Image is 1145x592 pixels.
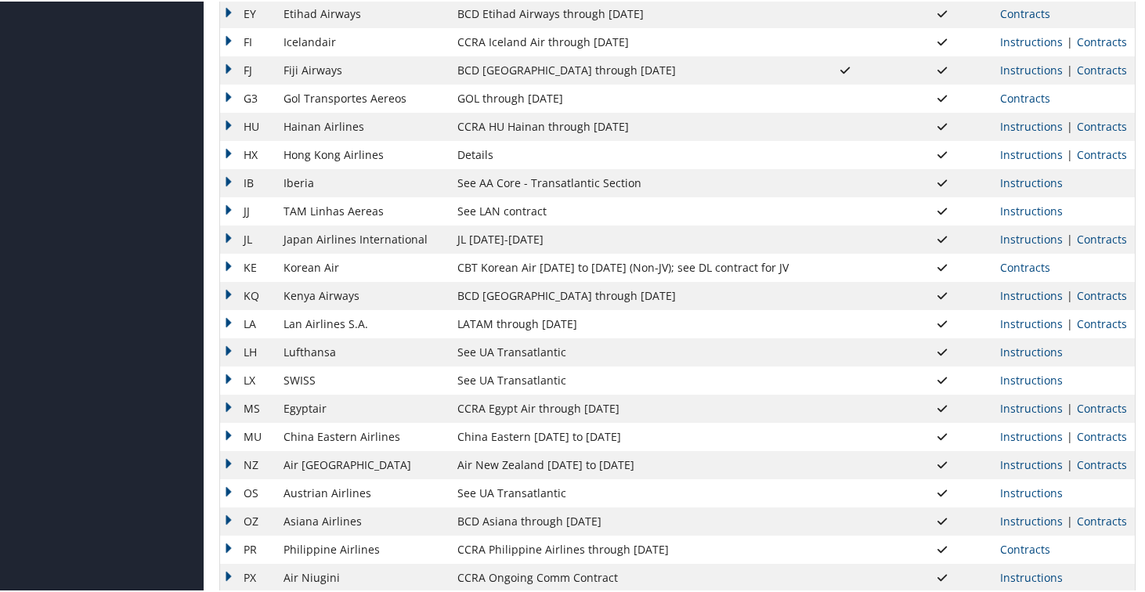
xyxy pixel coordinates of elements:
span: | [1063,512,1077,527]
td: FI [220,27,276,55]
a: View Contracts [1077,287,1127,301]
a: View Contracts [1077,33,1127,48]
td: LX [220,365,276,393]
td: BCD Asiana through [DATE] [450,506,796,534]
td: HU [220,111,276,139]
td: JL [220,224,276,252]
a: View Ticketing Instructions [1000,117,1063,132]
a: View Ticketing Instructions [1000,315,1063,330]
td: See UA Transatlantic [450,337,796,365]
a: View Contracts [1077,230,1127,245]
td: LH [220,337,276,365]
td: Air [GEOGRAPHIC_DATA] [276,449,450,478]
td: CCRA Iceland Air through [DATE] [450,27,796,55]
td: KQ [220,280,276,309]
td: Hainan Airlines [276,111,450,139]
a: View Ticketing Instructions [1000,484,1063,499]
a: View Ticketing Instructions [1000,371,1063,386]
a: View Contracts [1077,399,1127,414]
a: View Ticketing Instructions [1000,287,1063,301]
td: Austrian Airlines [276,478,450,506]
a: View Contracts [1077,315,1127,330]
span: | [1063,456,1077,471]
a: View Ticketing Instructions [1000,174,1063,189]
td: CCRA Philippine Airlines through [DATE] [450,534,796,562]
a: View Ticketing Instructions [1000,146,1063,161]
td: Gol Transportes Aereos [276,83,450,111]
td: See AA Core - Transatlantic Section [450,168,796,196]
td: See LAN contract [450,196,796,224]
span: | [1063,33,1077,48]
a: View Ticketing Instructions [1000,456,1063,471]
a: View Ticketing Instructions [1000,512,1063,527]
td: Air Niugini [276,562,450,590]
td: G3 [220,83,276,111]
td: FJ [220,55,276,83]
span: | [1063,315,1077,330]
a: View Ticketing Instructions [1000,428,1063,442]
td: OS [220,478,276,506]
span: | [1063,399,1077,414]
td: CCRA HU Hainan through [DATE] [450,111,796,139]
td: Iberia [276,168,450,196]
td: Air New Zealand [DATE] to [DATE] [450,449,796,478]
span: | [1063,117,1077,132]
td: Asiana Airlines [276,506,450,534]
span: | [1063,428,1077,442]
a: View Ticketing Instructions [1000,569,1063,583]
td: KE [220,252,276,280]
td: See UA Transatlantic [450,365,796,393]
td: MU [220,421,276,449]
td: CBT Korean Air [DATE] to [DATE] (Non-JV); see DL contract for JV [450,252,796,280]
a: View Ticketing Instructions [1000,399,1063,414]
a: View Contracts [1000,258,1050,273]
td: LATAM through [DATE] [450,309,796,337]
span: | [1063,146,1077,161]
td: JJ [220,196,276,224]
td: OZ [220,506,276,534]
a: View Contracts [1077,456,1127,471]
td: HX [220,139,276,168]
td: China Eastern [DATE] to [DATE] [450,421,796,449]
td: China Eastern Airlines [276,421,450,449]
td: Details [450,139,796,168]
td: PX [220,562,276,590]
a: View Contracts [1077,117,1127,132]
td: Hong Kong Airlines [276,139,450,168]
td: Egyptair [276,393,450,421]
td: IB [220,168,276,196]
td: Icelandair [276,27,450,55]
td: Lan Airlines S.A. [276,309,450,337]
span: | [1063,287,1077,301]
a: View Ticketing Instructions [1000,202,1063,217]
a: View Contracts [1000,540,1050,555]
td: CCRA Egypt Air through [DATE] [450,393,796,421]
td: Kenya Airways [276,280,450,309]
a: View Contracts [1077,512,1127,527]
td: JL [DATE]-[DATE] [450,224,796,252]
td: GOL through [DATE] [450,83,796,111]
td: Philippine Airlines [276,534,450,562]
a: View Contracts [1077,61,1127,76]
a: View Contracts [1000,5,1050,20]
a: View Ticketing Instructions [1000,61,1063,76]
td: Japan Airlines International [276,224,450,252]
td: BCD [GEOGRAPHIC_DATA] through [DATE] [450,280,796,309]
td: SWISS [276,365,450,393]
a: View Contracts [1077,428,1127,442]
td: Fiji Airways [276,55,450,83]
a: View Ticketing Instructions [1000,343,1063,358]
a: View Ticketing Instructions [1000,230,1063,245]
td: Korean Air [276,252,450,280]
td: NZ [220,449,276,478]
td: BCD [GEOGRAPHIC_DATA] through [DATE] [450,55,796,83]
a: View Ticketing Instructions [1000,33,1063,48]
span: | [1063,61,1077,76]
span: | [1063,230,1077,245]
td: LA [220,309,276,337]
td: TAM Linhas Aereas [276,196,450,224]
a: View Contracts [1077,146,1127,161]
td: Lufthansa [276,337,450,365]
td: See UA Transatlantic [450,478,796,506]
a: View Contracts [1000,89,1050,104]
